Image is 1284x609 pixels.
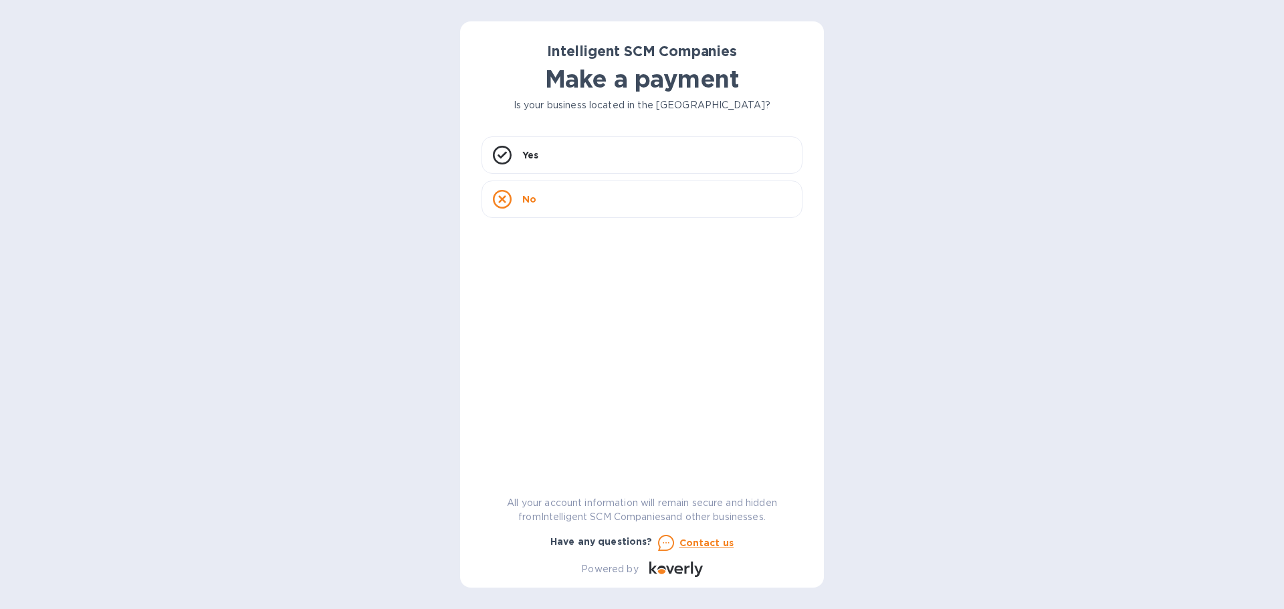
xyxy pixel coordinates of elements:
h1: Make a payment [481,65,802,93]
b: Intelligent SCM Companies [547,43,737,59]
b: Have any questions? [550,536,653,547]
p: Yes [522,148,538,162]
p: All your account information will remain secure and hidden from Intelligent SCM Companies and oth... [481,496,802,524]
p: Is your business located in the [GEOGRAPHIC_DATA]? [481,98,802,112]
u: Contact us [679,537,734,548]
p: No [522,193,536,206]
p: Powered by [581,562,638,576]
